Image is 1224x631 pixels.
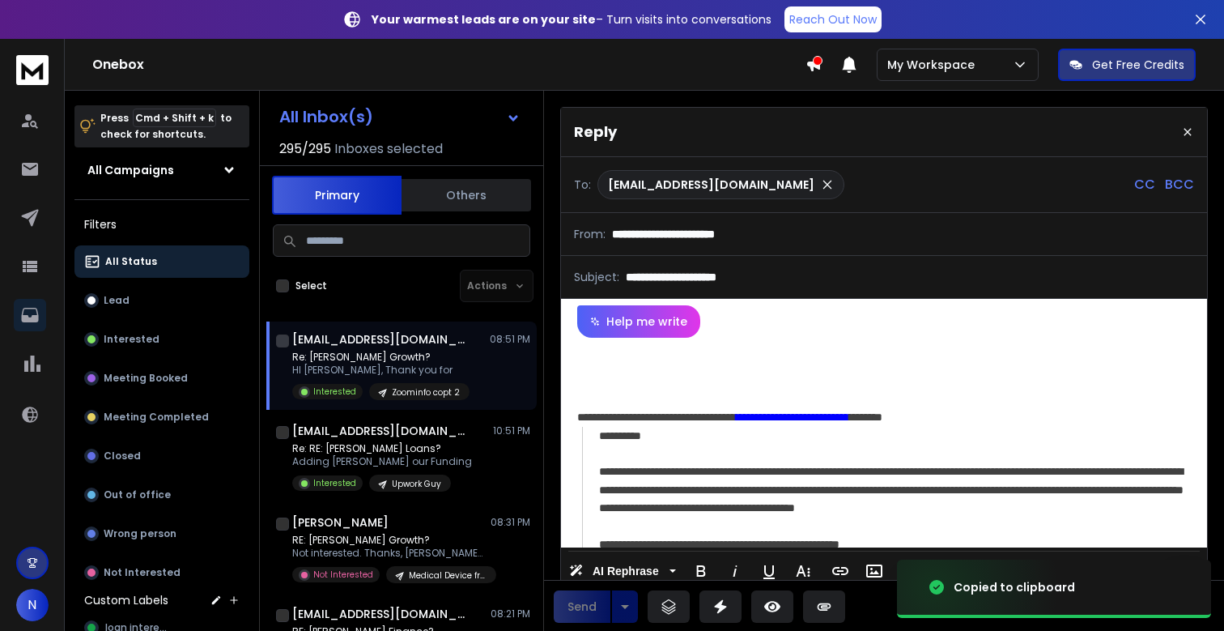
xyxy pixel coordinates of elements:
button: All Inbox(s) [266,100,533,133]
span: Cmd + Shift + k [133,109,216,127]
h1: [EMAIL_ADDRESS][DOMAIN_NAME] [292,606,470,622]
p: 08:31 PM [491,516,530,529]
p: 08:51 PM [490,333,530,346]
a: Reach Out Now [784,6,882,32]
h1: [PERSON_NAME] [292,514,389,531]
p: Meeting Booked [104,372,188,385]
p: Upwork Guy [392,478,441,490]
p: Subject: [574,269,619,285]
p: Adding [PERSON_NAME] our Funding [292,455,472,468]
button: Others [402,177,531,213]
p: Re: RE: [PERSON_NAME] Loans? [292,442,472,455]
button: Not Interested [74,556,249,589]
button: Get Free Credits [1058,49,1196,81]
p: Reply [574,121,617,143]
span: AI Rephrase [589,565,662,578]
p: My Workspace [887,57,981,73]
button: Help me write [577,305,700,338]
p: BCC [1165,175,1194,194]
span: 295 / 295 [279,139,331,159]
p: Interested [313,477,356,489]
button: N [16,589,49,621]
p: Re: [PERSON_NAME] Growth? [292,351,470,364]
h1: All Inbox(s) [279,109,373,125]
p: Meeting Completed [104,411,209,424]
h1: All Campaigns [87,162,174,178]
button: AI Rephrase [566,555,679,587]
p: 10:51 PM [493,424,530,437]
p: Interested [104,333,159,346]
p: Closed [104,450,141,463]
p: Press to check for shortcuts. [100,110,232,143]
p: Wrong person [104,527,176,540]
button: Insert Link (⌘K) [825,555,856,587]
label: Select [295,279,327,292]
p: Get Free Credits [1092,57,1184,73]
h3: Filters [74,213,249,236]
p: – Turn visits into conversations [372,11,771,28]
p: From: [574,226,606,242]
button: Meeting Completed [74,401,249,433]
button: Interested [74,323,249,356]
button: Meeting Booked [74,362,249,394]
h1: [EMAIL_ADDRESS][DOMAIN_NAME] +1 [292,423,470,439]
p: Not interested. Thanks, [PERSON_NAME] -----Original [292,547,487,560]
p: Medical Device from Twitter Giveaway [409,569,487,582]
p: Reach Out Now [789,11,877,28]
button: Wrong person [74,518,249,550]
button: Closed [74,440,249,472]
p: Lead [104,294,130,307]
p: Not Interested [104,566,181,579]
p: HI [PERSON_NAME], Thank you for [292,364,470,377]
p: [EMAIL_ADDRESS][DOMAIN_NAME] [608,177,814,193]
button: More Text [788,555,818,587]
p: Interested [313,386,356,398]
p: Zoominfo copt 2 [392,386,460,399]
p: RE: [PERSON_NAME] Growth? [292,534,487,547]
img: logo [16,55,49,85]
button: Insert Image (⌘P) [859,555,890,587]
button: Bold (⌘B) [686,555,716,587]
p: CC [1134,175,1155,194]
button: Italic (⌘I) [720,555,750,587]
strong: Your warmest leads are on your site [372,11,596,28]
p: Not Interested [313,569,373,581]
button: All Campaigns [74,154,249,186]
div: Copied to clipboard [954,579,1075,595]
button: Underline (⌘U) [754,555,784,587]
h1: [EMAIL_ADDRESS][DOMAIN_NAME] [292,331,470,347]
p: To: [574,177,591,193]
p: Out of office [104,488,171,501]
button: Lead [74,284,249,317]
p: All Status [105,255,157,268]
h1: Onebox [92,55,805,75]
h3: Inboxes selected [334,139,443,159]
button: All Status [74,245,249,278]
button: Primary [272,176,402,215]
h3: Custom Labels [84,592,168,608]
button: Out of office [74,479,249,511]
p: 08:21 PM [491,608,530,620]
